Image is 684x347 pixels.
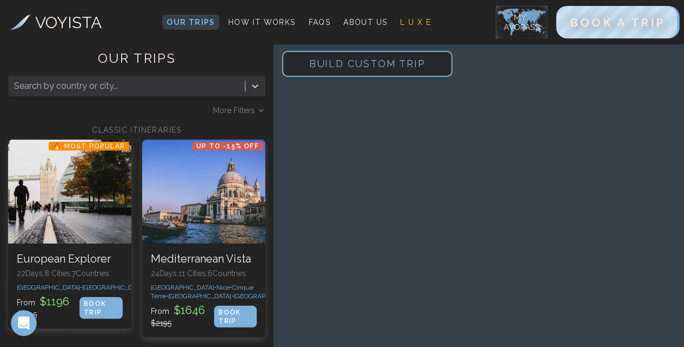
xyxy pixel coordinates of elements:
[216,284,232,291] span: Nice •
[162,15,220,30] a: Our Trips
[17,252,123,266] h3: European Explorer
[309,18,331,27] span: FAQs
[17,268,123,279] p: 22 Days, 8 Cities, 7 Countr ies
[142,140,265,337] a: Mediterranean VistaUp to -15% OFFMediterranean Vista24Days,11 Cities,6Countries[GEOGRAPHIC_DATA]•...
[282,51,453,77] button: Build Custom Trip
[396,15,436,30] a: L U X E
[151,303,214,329] p: From
[214,306,257,328] div: BOOK TRIP
[213,105,255,116] span: More Filters
[224,15,300,30] a: How It Works
[10,15,30,30] img: Voyista Logo
[171,304,207,317] span: $ 1646
[8,125,265,135] h2: CLASSIC ITINERARIES
[37,295,71,308] span: $ 1196
[17,294,79,320] p: From
[192,142,263,150] p: Up to -15% OFF
[36,10,102,35] h3: VOYISTA
[10,10,102,35] a: VOYISTA
[228,18,296,27] span: How It Works
[82,284,148,291] span: [GEOGRAPHIC_DATA] •
[292,41,443,87] span: Build Custom Trip
[151,252,257,266] h3: Mediterranean Vista
[304,15,335,30] a: FAQs
[151,268,257,279] p: 24 Days, 11 Cities, 6 Countr ies
[343,18,387,27] span: About Us
[401,18,431,27] span: L U X E
[496,6,548,38] img: My Account
[8,50,265,76] h1: OUR TRIPS
[570,16,666,29] span: BOOK A TRIP
[168,292,234,300] span: [GEOGRAPHIC_DATA] •
[8,140,131,329] a: European Explorer🔥 Most PopularEuropean Explorer22Days,8 Cities,7Countries[GEOGRAPHIC_DATA]•[GEOG...
[79,297,123,319] div: BOOK TRIP
[556,6,680,38] button: BOOK A TRIP
[556,18,680,29] a: BOOK A TRIP
[17,284,82,291] span: [GEOGRAPHIC_DATA] •
[234,292,299,300] span: [GEOGRAPHIC_DATA] •
[339,15,391,30] a: About Us
[167,18,215,27] span: Our Trips
[151,284,216,291] span: [GEOGRAPHIC_DATA] •
[49,142,129,150] p: 🔥 Most Popular
[11,310,37,336] iframe: Intercom live chat
[151,319,171,328] span: $ 2195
